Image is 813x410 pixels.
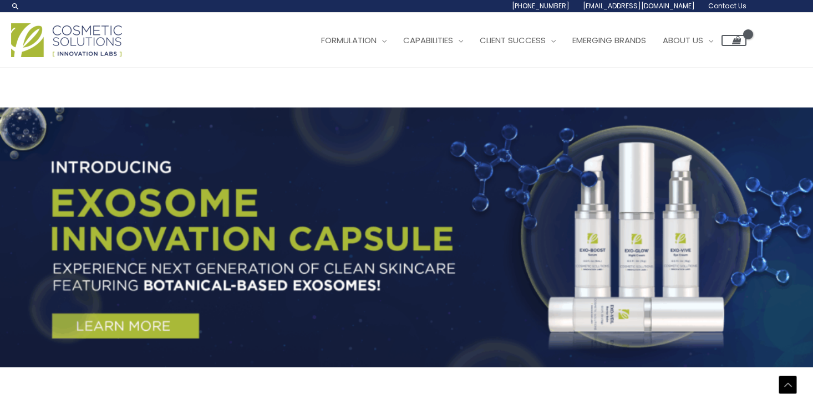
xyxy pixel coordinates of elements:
[304,24,746,57] nav: Site Navigation
[708,1,746,11] span: Contact Us
[403,34,453,46] span: Capabilities
[11,2,20,11] a: Search icon link
[395,24,471,57] a: Capabilities
[572,34,646,46] span: Emerging Brands
[11,23,122,57] img: Cosmetic Solutions Logo
[480,34,546,46] span: Client Success
[313,24,395,57] a: Formulation
[321,34,377,46] span: Formulation
[512,1,570,11] span: [PHONE_NUMBER]
[564,24,654,57] a: Emerging Brands
[721,35,746,46] a: View Shopping Cart, empty
[583,1,695,11] span: [EMAIL_ADDRESS][DOMAIN_NAME]
[471,24,564,57] a: Client Success
[654,24,721,57] a: About Us
[663,34,703,46] span: About Us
